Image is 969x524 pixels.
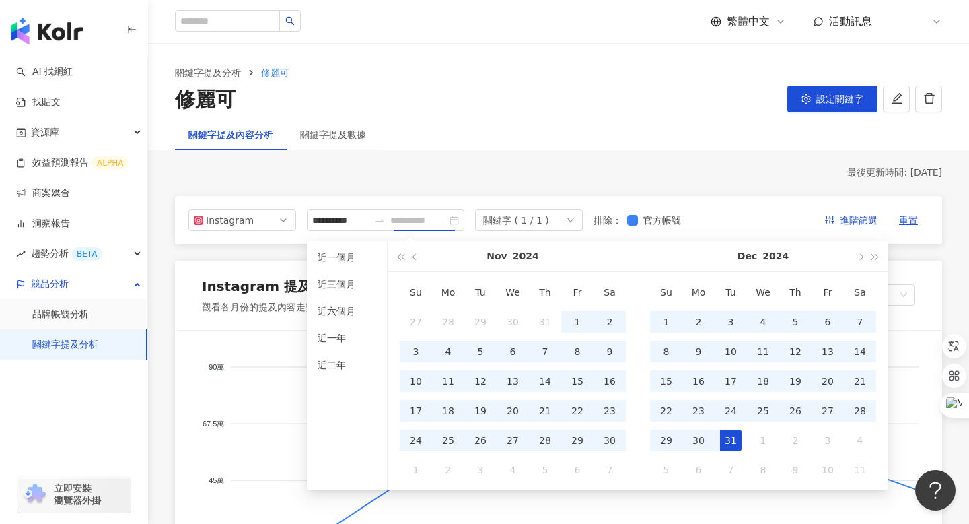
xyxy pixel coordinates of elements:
[599,400,620,422] div: 23
[470,341,491,362] div: 5
[312,273,382,295] li: 近三個月
[175,166,942,180] div: 最後更新時間: [DATE]
[502,459,524,481] div: 4
[747,396,779,426] td: 2024-12-25
[715,426,747,455] td: 2024-12-31
[567,430,588,451] div: 29
[432,396,464,426] td: 2024-11-18
[715,307,747,337] td: 2024-12-03
[655,430,677,451] div: 29
[594,307,626,337] td: 2024-11-02
[464,396,497,426] td: 2024-11-19
[567,370,588,392] div: 15
[787,86,877,112] button: 設定關鍵字
[747,366,779,396] td: 2024-12-18
[752,430,774,451] div: 1
[650,426,682,455] td: 2024-12-29
[594,277,626,307] th: Sa
[470,370,491,392] div: 12
[682,455,715,485] td: 2025-01-06
[437,311,459,333] div: 28
[405,459,427,481] div: 1
[561,366,594,396] td: 2024-11-15
[432,366,464,396] td: 2024-11-11
[779,337,812,366] td: 2024-12-12
[844,337,876,366] td: 2024-12-14
[650,307,682,337] td: 2024-12-01
[849,459,871,481] div: 11
[814,209,888,231] button: 進階篩選
[464,366,497,396] td: 2024-11-12
[529,396,561,426] td: 2024-11-21
[849,341,871,362] div: 14
[300,127,366,142] div: 關鍵字提及數據
[529,366,561,396] td: 2024-11-14
[464,426,497,455] td: 2024-11-26
[727,14,770,29] span: 繁體中文
[497,277,529,307] th: We
[849,400,871,422] div: 28
[720,311,742,333] div: 3
[599,341,620,362] div: 9
[567,400,588,422] div: 22
[405,370,427,392] div: 10
[594,337,626,366] td: 2024-11-09
[497,426,529,455] td: 2024-11-27
[534,311,556,333] div: 31
[11,18,83,44] img: logo
[779,426,812,455] td: 2025-01-02
[779,455,812,485] td: 2025-01-09
[844,455,876,485] td: 2025-01-11
[909,14,915,29] span: K
[650,337,682,366] td: 2024-12-08
[487,241,507,271] button: Nov
[785,400,806,422] div: 26
[682,426,715,455] td: 2024-12-30
[529,277,561,307] th: Th
[720,430,742,451] div: 31
[682,277,715,307] th: Mo
[682,366,715,396] td: 2024-12-16
[752,341,774,362] div: 11
[16,156,129,170] a: 效益預測報告ALPHA
[817,459,838,481] div: 10
[594,455,626,485] td: 2024-12-07
[31,238,102,269] span: 趨勢分析
[844,366,876,396] td: 2024-12-21
[54,482,101,506] span: 立即安裝 瀏覽器外掛
[752,370,774,392] div: 18
[470,430,491,451] div: 26
[655,459,677,481] div: 5
[71,247,102,261] div: BETA
[261,67,289,78] span: 修麗可
[655,370,677,392] div: 15
[801,94,811,104] span: setting
[567,311,588,333] div: 1
[400,307,432,337] td: 2024-10-27
[779,277,812,307] th: Th
[470,311,491,333] div: 29
[32,308,89,321] a: 品牌帳號分析
[437,370,459,392] div: 11
[464,455,497,485] td: 2024-12-03
[209,363,224,371] tspan: 90萬
[812,366,844,396] td: 2024-12-20
[529,337,561,366] td: 2024-11-07
[891,92,903,104] span: edit
[888,209,929,231] button: 重置
[812,307,844,337] td: 2024-12-06
[561,277,594,307] th: Fr
[816,94,863,104] span: 設定關鍵字
[688,311,709,333] div: 2
[497,307,529,337] td: 2024-10-30
[715,337,747,366] td: 2024-12-10
[312,247,382,268] li: 近一個月
[400,277,432,307] th: Su
[817,400,838,422] div: 27
[16,65,73,79] a: searchAI 找網紅
[594,396,626,426] td: 2024-11-23
[203,420,224,428] tspan: 67.5萬
[16,187,70,200] a: 商案媒合
[470,400,491,422] div: 19
[594,426,626,455] td: 2024-11-30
